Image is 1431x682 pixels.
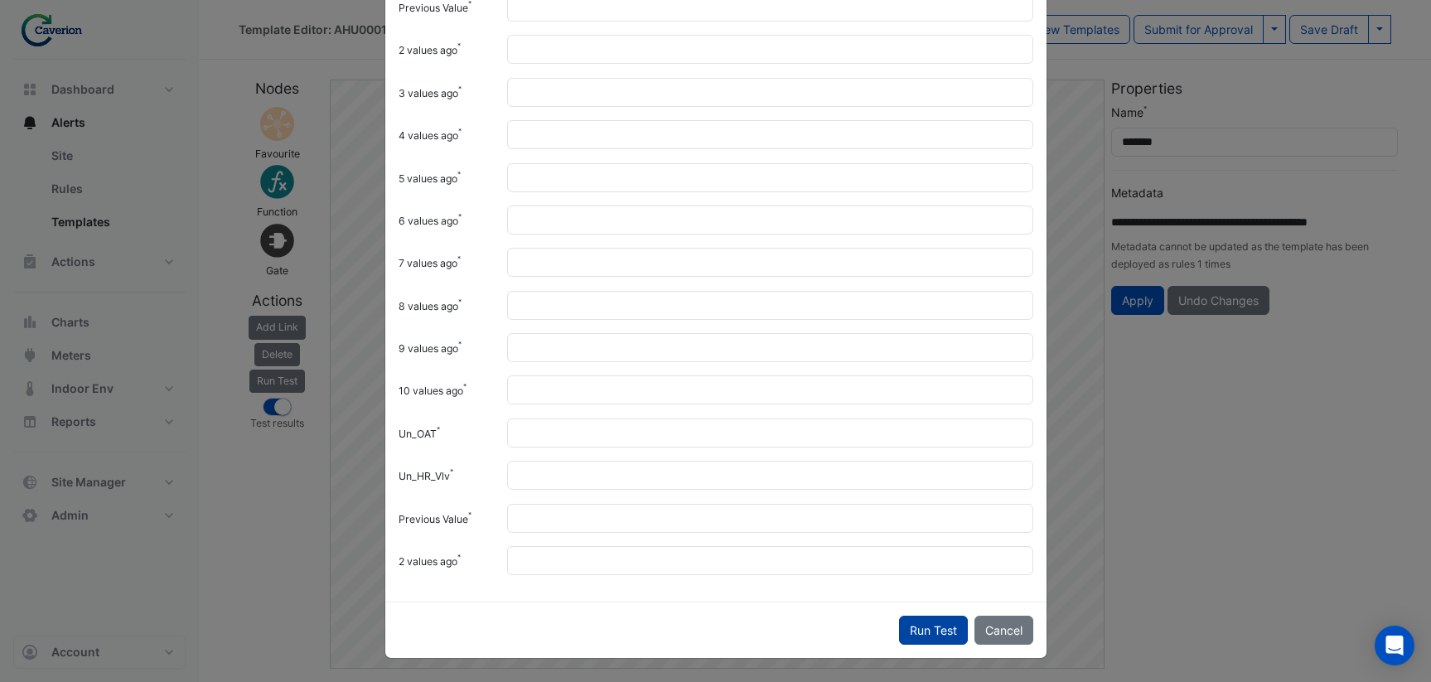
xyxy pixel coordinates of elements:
[974,616,1033,645] button: Cancel
[899,616,968,645] button: Run Test
[399,2,468,14] small: Previous Value
[1375,626,1414,665] div: Open Intercom Messenger
[399,257,457,269] small: 7 values ago
[399,172,457,185] small: 5 values ago
[399,215,458,227] small: 6 values ago
[399,555,457,568] small: 2 values ago
[399,44,457,56] small: 2 values ago
[399,342,458,355] small: 9 values ago
[399,470,450,482] small: Un_HR_Vlv
[399,513,468,525] small: Previous Value
[399,87,458,99] small: 3 values ago
[399,428,437,440] small: Un_OAT
[399,385,463,397] small: 10 values ago
[399,300,458,312] small: 8 values ago
[399,129,458,142] small: 4 values ago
